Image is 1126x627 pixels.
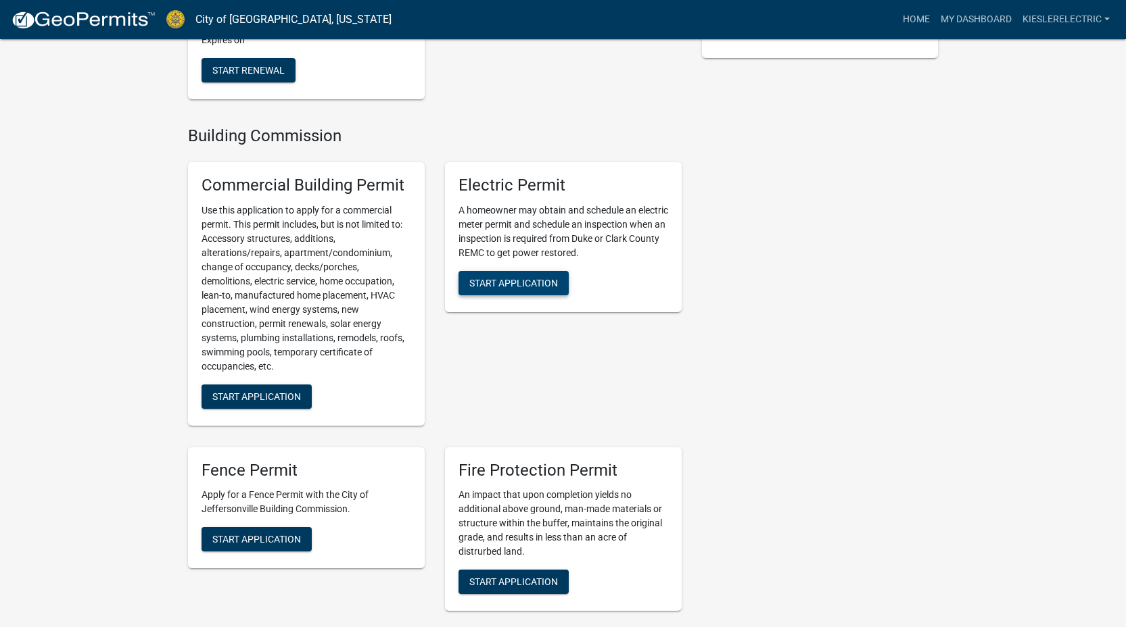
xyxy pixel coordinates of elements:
span: Start Application [469,277,558,288]
a: City of [GEOGRAPHIC_DATA], [US_STATE] [195,8,392,31]
p: An impact that upon completion yields no additional above ground, man-made materials or structure... [459,488,668,559]
p: A homeowner may obtain and schedule an electric meter permit and schedule an inspection when an i... [459,203,668,260]
span: Start Application [469,576,558,587]
a: My Dashboard [935,7,1017,32]
button: Start Application [202,384,312,409]
a: KieslerElectric [1017,7,1115,32]
p: Apply for a Fence Permit with the City of Jeffersonville Building Commission. [202,488,411,516]
img: City of Jeffersonville, Indiana [166,10,185,28]
p: Expires on [202,33,411,47]
h4: Building Commission [188,126,682,146]
span: Start Application [212,534,301,545]
a: Home [897,7,935,32]
p: Use this application to apply for a commercial permit. This permit includes, but is not limited t... [202,203,411,374]
h5: Fire Protection Permit [459,461,668,480]
span: Start Renewal [212,65,285,76]
button: Start Renewal [202,58,296,82]
h5: Electric Permit [459,176,668,195]
button: Start Application [459,570,569,594]
button: Start Application [202,527,312,551]
h5: Fence Permit [202,461,411,480]
button: Start Application [459,271,569,295]
h5: Commercial Building Permit [202,176,411,195]
span: Start Application [212,391,301,401]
